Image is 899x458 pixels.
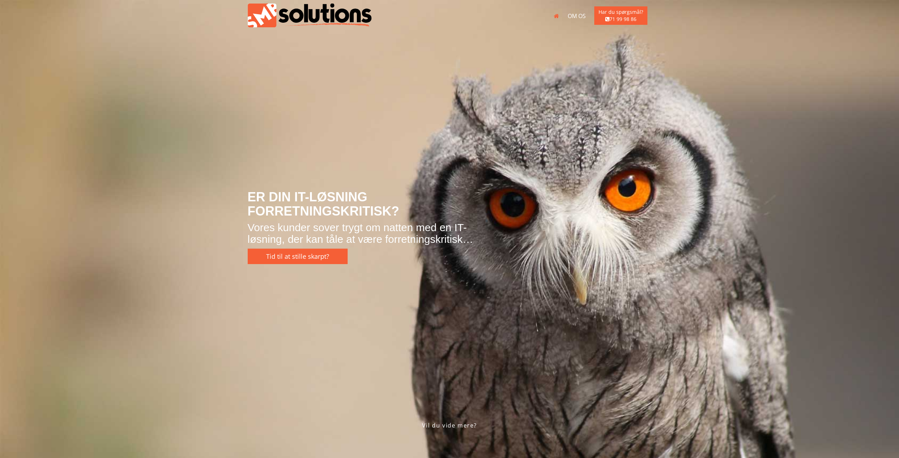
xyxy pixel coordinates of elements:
img: Dem med uglen | SMB Solutions ApS [248,4,372,27]
span: Tid til at stille skarpt? [266,252,329,261]
h2: Vores kunder sover trygt om natten med en IT-løsning, der kan tåle at være forretningskritisk… [248,222,479,245]
span: ER DIN IT-LØSNING FORRETNINGSKRITISK? [248,190,399,218]
a: Tid til at stille skarpt? [248,249,348,264]
a: Vil du vide mere? [422,393,477,430]
span: Har du spørgsmål? 71 99 98 86 [594,6,647,25]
